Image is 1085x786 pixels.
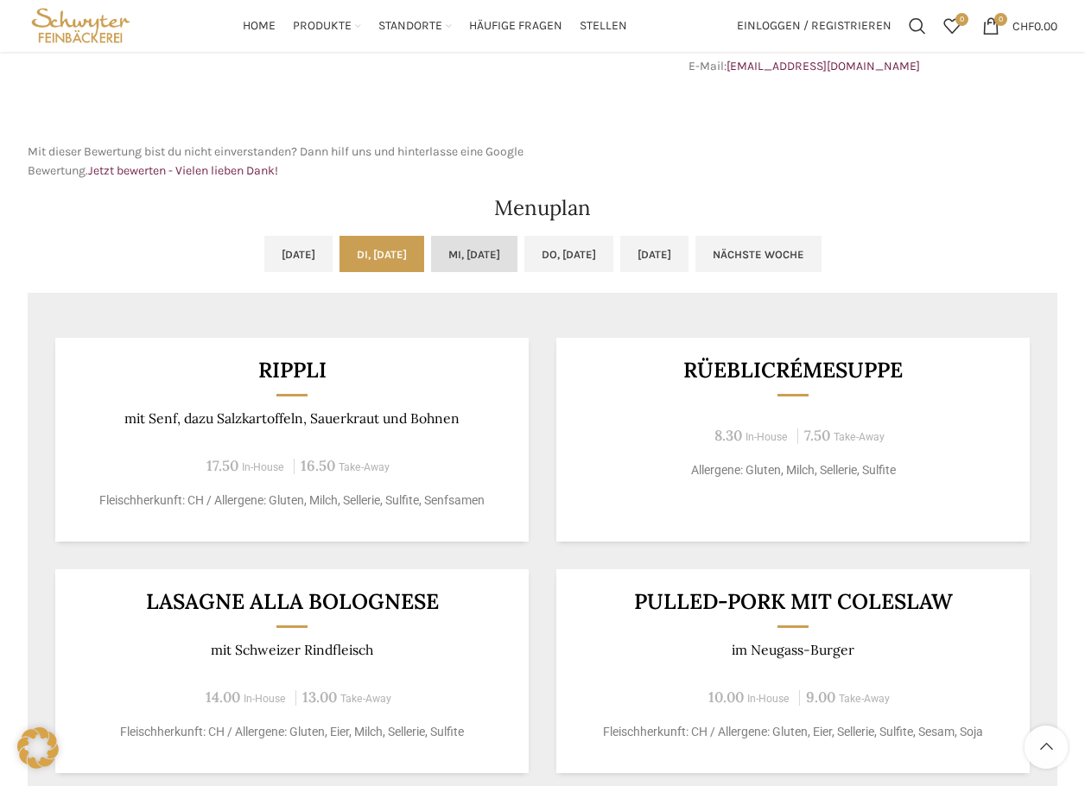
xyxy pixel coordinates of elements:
[747,693,790,705] span: In-House
[77,591,508,612] h3: LASAGNE ALLA BOLOGNESE
[714,426,742,445] span: 8.30
[242,461,284,473] span: In-House
[935,9,969,43] div: Meine Wunschliste
[206,456,238,475] span: 17.50
[900,9,935,43] a: Suchen
[378,9,452,43] a: Standorte
[339,461,390,473] span: Take-Away
[620,236,688,272] a: [DATE]
[727,59,920,73] a: [EMAIL_ADDRESS][DOMAIN_NAME]
[580,18,627,35] span: Stellen
[243,9,276,43] a: Home
[804,426,830,445] span: 7.50
[77,491,508,510] p: Fleischherkunft: CH / Allergene: Gluten, Milch, Sellerie, Sulfite, Senfsamen
[1012,18,1057,33] bdi: 0.00
[28,143,534,181] p: Mit dieser Bewertung bist du nicht einverstanden? Dann hilf uns und hinterlasse eine Google Bewer...
[935,9,969,43] a: 0
[77,359,508,381] h3: Rippli
[302,688,337,707] span: 13.00
[28,198,1057,219] h2: Menuplan
[469,9,562,43] a: Häufige Fragen
[746,431,788,443] span: In-House
[301,456,335,475] span: 16.50
[708,688,744,707] span: 10.00
[206,688,240,707] span: 14.00
[28,17,134,32] a: Site logo
[578,723,1009,741] p: Fleischherkunft: CH / Allergene: Gluten, Eier, Sellerie, Sulfite, Sesam, Soja
[578,359,1009,381] h3: Rüeblicrémesuppe
[955,13,968,26] span: 0
[551,37,1057,76] p: Telefon: E-Mail:
[834,431,885,443] span: Take-Away
[974,9,1066,43] a: 0 CHF0.00
[340,693,391,705] span: Take-Away
[243,18,276,35] span: Home
[1012,18,1034,33] span: CHF
[578,591,1009,612] h3: Pulled-Pork mit Coleslaw
[578,642,1009,658] p: im Neugass-Burger
[244,693,286,705] span: In-House
[1025,726,1068,769] a: Scroll to top button
[469,18,562,35] span: Häufige Fragen
[839,693,890,705] span: Take-Away
[88,163,278,178] a: Jetzt bewerten - Vielen lieben Dank!
[293,9,361,43] a: Produkte
[580,9,627,43] a: Stellen
[806,688,835,707] span: 9.00
[737,20,891,32] span: Einloggen / Registrieren
[264,236,333,272] a: [DATE]
[578,461,1009,479] p: Allergene: Gluten, Milch, Sellerie, Sulfite
[524,236,613,272] a: Do, [DATE]
[431,236,517,272] a: Mi, [DATE]
[339,236,424,272] a: Di, [DATE]
[695,236,822,272] a: Nächste Woche
[77,410,508,427] p: mit Senf, dazu Salzkartoffeln, Sauerkraut und Bohnen
[77,642,508,658] p: mit Schweizer Rindfleisch
[994,13,1007,26] span: 0
[293,18,352,35] span: Produkte
[77,723,508,741] p: Fleischherkunft: CH / Allergene: Gluten, Eier, Milch, Sellerie, Sulfite
[143,9,728,43] div: Main navigation
[728,9,900,43] a: Einloggen / Registrieren
[378,18,442,35] span: Standorte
